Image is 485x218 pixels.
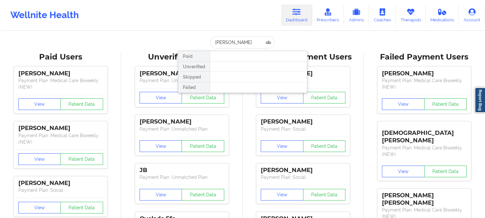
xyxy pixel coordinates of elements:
div: Failed [178,82,210,93]
p: Payment Plan : Unmatched Plan [140,174,224,180]
button: View [382,166,425,177]
button: Patient Data [303,189,346,201]
p: Payment Plan : Social [18,187,103,193]
p: Payment Plan : Medical Care Biweekly (NEW) [18,77,103,90]
div: [PERSON_NAME] [18,125,103,132]
p: Payment Plan : Unmatched Plan [140,126,224,132]
button: Patient Data [303,92,346,104]
p: Payment Plan : Medical Care Biweekly (NEW) [18,132,103,145]
button: Patient Data [60,202,103,213]
p: Payment Plan : Medical Care Biweekly (NEW) [382,145,467,158]
div: [DEMOGRAPHIC_DATA][PERSON_NAME] [382,125,467,144]
a: Admins [344,5,369,26]
div: [PERSON_NAME] [140,118,224,125]
a: Medications [426,5,459,26]
a: Report Bug [475,87,485,113]
button: Patient Data [182,140,224,152]
p: Payment Plan : Social [261,174,345,180]
button: Patient Data [303,140,346,152]
div: Paid Users [5,52,117,62]
div: [PERSON_NAME] [261,167,345,174]
button: View [382,98,425,110]
button: Patient Data [60,153,103,165]
a: Therapists [396,5,426,26]
div: Failed Payment Users [368,52,480,62]
div: JB [140,167,224,174]
div: [PERSON_NAME] [382,70,467,77]
button: View [18,202,61,213]
p: Payment Plan : Social [261,126,345,132]
div: Unverified Users [126,52,238,62]
div: Paid [178,51,210,61]
div: [PERSON_NAME] [261,118,345,125]
button: View [261,189,303,201]
button: View [140,189,182,201]
button: Patient Data [182,189,224,201]
div: [PERSON_NAME] [PERSON_NAME] [382,192,467,207]
p: Payment Plan : Medical Care Biweekly (NEW) [382,77,467,90]
div: [PERSON_NAME] [18,180,103,187]
button: Patient Data [182,92,224,104]
a: Account [459,5,485,26]
button: View [261,92,303,104]
div: [PERSON_NAME] [18,70,103,77]
a: Prescribers [312,5,344,26]
a: Dashboard [281,5,312,26]
button: Patient Data [424,98,467,110]
button: View [18,153,61,165]
button: View [140,92,182,104]
div: Skipped [178,72,210,82]
button: View [261,140,303,152]
p: Payment Plan : Unmatched Plan [140,77,224,84]
button: Patient Data [424,166,467,177]
a: Coaches [369,5,396,26]
button: Patient Data [60,98,103,110]
button: View [18,98,61,110]
button: View [140,140,182,152]
div: Unverified [178,61,210,72]
div: [PERSON_NAME] [140,70,224,77]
